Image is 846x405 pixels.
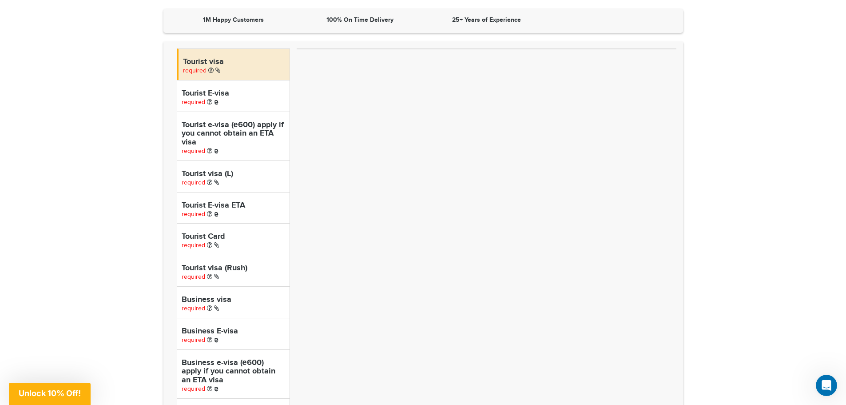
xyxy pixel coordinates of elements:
[9,383,91,405] div: Unlock 10% Off!
[182,264,285,273] h4: Tourist visa (Rush)
[182,359,285,385] h4: Business e-visa (е600) apply if you cannot obtain an ETA visa
[203,16,264,24] strong: 1M Happy Customers
[183,67,207,74] span: required
[182,179,205,186] span: required
[182,121,285,147] h4: Tourist e-visa (е600) apply if you cannot obtain an ETA visa
[182,148,205,155] span: required
[182,99,205,106] span: required
[182,233,285,241] h4: Tourist Card
[182,305,205,312] span: required
[182,337,205,344] span: required
[182,201,285,210] h4: Tourist E-visa ETA
[552,16,674,26] iframe: Customer reviews powered by Trustpilot
[182,89,285,98] h4: Tourist E-visa
[326,16,393,24] strong: 100% On Time Delivery
[816,375,837,396] iframe: Intercom live chat
[182,327,285,336] h4: Business E-visa
[183,58,285,67] h4: Tourist visa
[182,170,285,179] h4: Tourist visa (L)
[182,385,205,393] span: required
[182,242,205,249] span: required
[182,211,205,218] span: required
[182,273,205,281] span: required
[452,16,521,24] strong: 25+ Years of Experience
[19,389,81,398] span: Unlock 10% Off!
[182,296,285,305] h4: Business visa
